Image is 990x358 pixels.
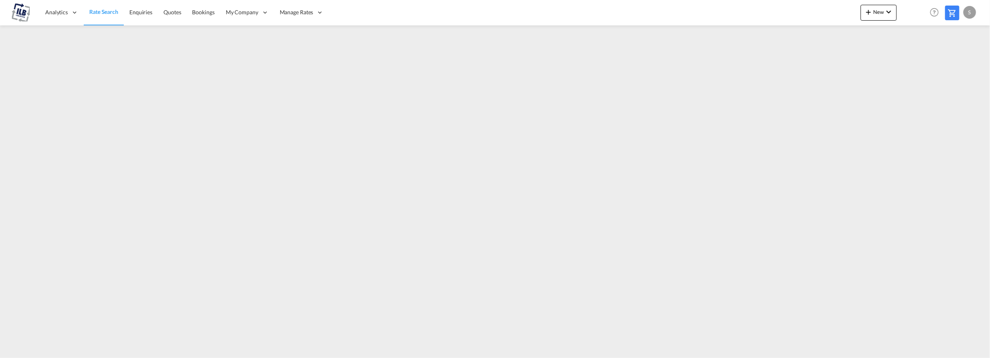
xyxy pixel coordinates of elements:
[864,9,894,15] span: New
[163,9,181,15] span: Quotes
[963,6,976,19] div: S
[45,8,68,16] span: Analytics
[192,9,215,15] span: Bookings
[884,7,894,17] md-icon: icon-chevron-down
[861,5,897,21] button: icon-plus 400-fgNewicon-chevron-down
[129,9,152,15] span: Enquiries
[864,7,873,17] md-icon: icon-plus 400-fg
[226,8,258,16] span: My Company
[89,8,118,15] span: Rate Search
[12,4,30,21] img: 625ebc90a5f611efb2de8361e036ac32.png
[928,6,941,19] span: Help
[280,8,313,16] span: Manage Rates
[928,6,945,20] div: Help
